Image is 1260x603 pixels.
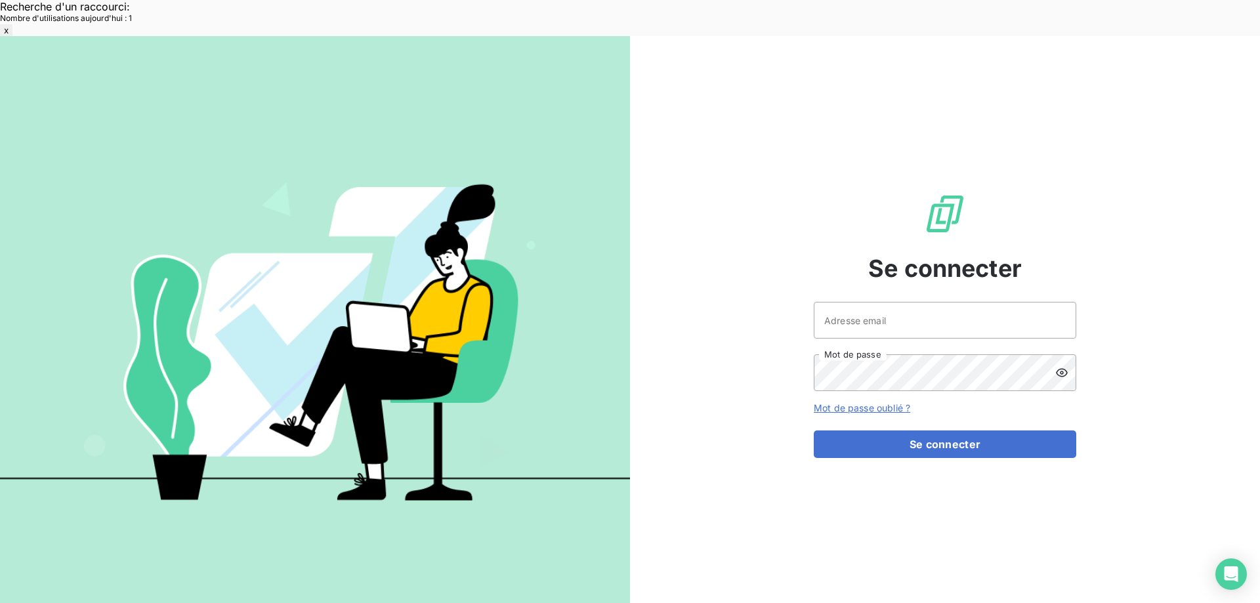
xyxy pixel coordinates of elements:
span: Se connecter [868,251,1022,286]
div: Open Intercom Messenger [1215,558,1247,590]
button: Se connecter [814,430,1076,458]
input: placeholder [814,302,1076,339]
img: Logo LeanPay [924,193,966,235]
a: Mot de passe oublié ? [814,402,910,413]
